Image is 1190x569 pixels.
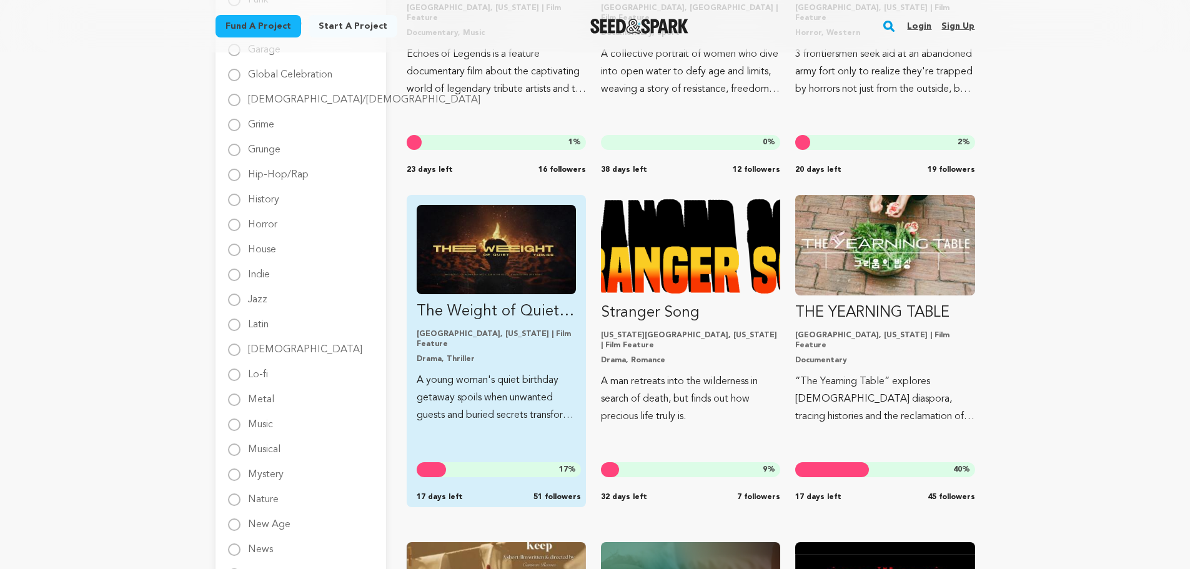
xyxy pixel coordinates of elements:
[763,466,767,473] span: 9
[907,16,931,36] a: Login
[928,492,975,502] span: 45 followers
[417,329,576,349] p: [GEOGRAPHIC_DATA], [US_STATE] | Film Feature
[795,195,974,425] a: Fund THE YEARNING TABLE
[958,139,962,146] span: 2
[601,303,780,323] p: Stranger Song
[248,235,276,255] label: House
[941,16,974,36] a: Sign up
[407,165,453,175] span: 23 days left
[248,210,277,230] label: Horror
[248,135,280,155] label: Grunge
[590,19,688,34] a: Seed&Spark Homepage
[248,360,268,380] label: Lo-fi
[737,492,780,502] span: 7 followers
[601,330,780,350] p: [US_STATE][GEOGRAPHIC_DATA], [US_STATE] | Film Feature
[248,385,274,405] label: Metal
[928,165,975,175] span: 19 followers
[248,410,273,430] label: Music
[763,139,767,146] span: 0
[248,60,332,80] label: Global Celebration
[417,372,576,424] p: A young woman's quiet birthday getaway spoils when unwanted guests and buried secrets transform a...
[417,205,576,424] a: Fund The Weight of Quiet Things
[601,165,647,175] span: 38 days left
[795,303,974,323] p: THE YEARNING TABLE
[417,492,463,502] span: 17 days left
[533,492,581,502] span: 51 followers
[248,310,269,330] label: Latin
[601,373,780,425] p: A man retreats into the wilderness in search of death, but finds out how precious life truly is.
[417,354,576,364] p: Drama, Thriller
[953,466,962,473] span: 40
[763,465,775,475] span: %
[795,492,841,502] span: 17 days left
[953,465,970,475] span: %
[248,460,284,480] label: Mystery
[795,355,974,365] p: Documentary
[248,435,280,455] label: Musical
[248,85,480,105] label: [DEMOGRAPHIC_DATA]/[DEMOGRAPHIC_DATA]
[248,485,279,505] label: Nature
[763,137,775,147] span: %
[590,19,688,34] img: Seed&Spark Logo Dark Mode
[248,260,270,280] label: Indie
[601,46,780,98] p: A collective portrait of women who dive into open water to defy age and limits, weaving a story o...
[248,160,309,180] label: Hip-Hop/Rap
[601,355,780,365] p: Drama, Romance
[601,492,647,502] span: 32 days left
[538,165,586,175] span: 16 followers
[568,137,581,147] span: %
[958,137,970,147] span: %
[795,165,841,175] span: 20 days left
[795,330,974,350] p: [GEOGRAPHIC_DATA], [US_STATE] | Film Feature
[248,335,362,355] label: [DEMOGRAPHIC_DATA]
[407,46,586,98] p: Echoes of Legends is a feature documentary film about the captivating world of legendary tribute ...
[601,195,780,425] a: Fund Stranger Song
[568,139,573,146] span: 1
[795,373,974,425] p: “The Yearning Table” explores [DEMOGRAPHIC_DATA] diaspora, tracing histories and the reclamation ...
[248,510,290,530] label: New Age
[795,46,974,98] p: 3 frontiersmen seek aid at an abandoned army fort only to realize they're trapped by horrors not ...
[309,15,397,37] a: Start a project
[248,110,274,130] label: Grime
[216,15,301,37] a: Fund a project
[733,165,780,175] span: 12 followers
[559,466,568,473] span: 17
[248,285,267,305] label: Jazz
[559,465,576,475] span: %
[417,302,576,322] p: The Weight of Quiet Things
[248,185,279,205] label: History
[248,535,273,555] label: News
